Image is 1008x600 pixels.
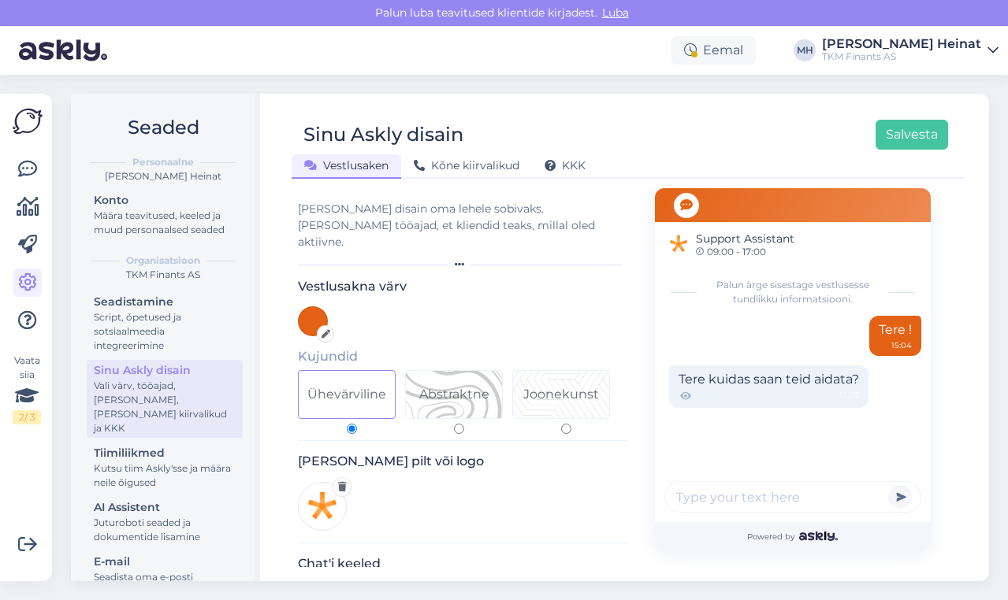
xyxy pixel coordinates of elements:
h3: Vestlusakna värv [298,279,628,294]
h2: Seaded [84,113,243,143]
div: Kutsu tiim Askly'sse ja määra neile õigused [94,461,236,490]
img: Askly [799,531,838,541]
span: Palun ärge sisestage vestlusesse tundlikku informatsiooni. [703,278,883,306]
div: Tere kuidas saan teid aidata? [669,365,869,408]
div: [PERSON_NAME] Heinat [84,169,243,183]
span: Kõne kiirvalikud [414,158,519,172]
div: Juturoboti seaded ja dokumentide lisamine [94,516,236,544]
div: Sinu Askly disain [94,362,236,379]
img: Support [666,231,691,257]
b: Personaalne [132,155,194,169]
span: Vestlusaken [304,158,389,172]
div: TKM Finants AS [84,268,243,282]
input: Pattern 1Abstraktne [454,424,464,434]
a: AI AssistentJuturoboti seaded ja dokumentide lisamine [87,497,243,546]
a: TiimiliikmedKutsu tiim Askly'sse ja määra neile õigused [87,443,243,492]
div: Konto [94,192,236,209]
h3: [PERSON_NAME] pilt või logo [298,454,628,469]
button: Salvesta [876,120,948,150]
a: Sinu Askly disainVali värv, tööajad, [PERSON_NAME], [PERSON_NAME] kiirvalikud ja KKK [87,360,243,438]
div: 15:04 [891,339,912,351]
div: Seadistamine [94,294,236,310]
div: E-mail [94,554,236,570]
div: Script, õpetused ja sotsiaalmeedia integreerimine [94,310,236,353]
div: TKM Finants AS [822,50,981,63]
b: Organisatsioon [126,254,200,268]
div: Ühevärviline [307,385,386,404]
span: 09:00 - 17:00 [696,247,794,257]
div: Eemal [671,36,756,65]
h3: Chat'i keeled [298,556,628,571]
a: [PERSON_NAME] HeinatTKM Finants AS [822,38,999,63]
div: Vali värv, tööajad, [PERSON_NAME], [PERSON_NAME] kiirvalikud ja KKK [94,379,236,435]
div: Tere ! [869,316,921,356]
input: Pattern 2Joonekunst [561,424,571,434]
div: Tiimiliikmed [94,445,236,461]
span: Luba [597,6,634,20]
span: KKK [545,158,586,172]
div: MH [794,39,816,61]
img: Askly Logo [13,106,43,136]
img: Logo preview [298,482,347,531]
input: Type your text here [664,481,921,513]
div: Abstraktne [419,385,489,404]
div: Joonekunst [523,385,599,404]
span: 15:05 [839,389,859,403]
input: Ühevärviline [347,424,357,434]
div: [PERSON_NAME] Heinat [822,38,981,50]
a: KontoMäära teavitused, keeled ja muud personaalsed seaded [87,190,243,239]
div: AI Assistent [94,499,236,516]
div: 2 / 3 [13,410,41,424]
a: SeadistamineScript, õpetused ja sotsiaalmeedia integreerimine [87,291,243,355]
div: Sinu Askly disain [303,120,463,150]
div: Vaata siia [13,354,41,424]
div: [PERSON_NAME] disain oma lehele sobivaks. [PERSON_NAME] tööajad, et kliendid teaks, millal oled a... [298,201,628,250]
h5: Kujundid [298,349,628,364]
div: Määra teavitused, keeled ja muud personaalsed seaded [94,209,236,237]
span: Powered by [747,531,838,543]
span: Support Assistant [696,231,794,247]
